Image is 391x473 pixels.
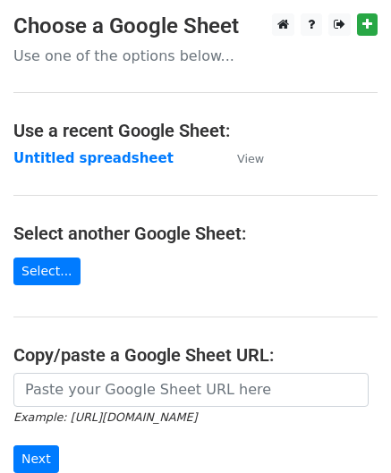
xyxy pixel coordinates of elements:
input: Next [13,445,59,473]
h4: Select another Google Sheet: [13,223,378,244]
h3: Choose a Google Sheet [13,13,378,39]
h4: Use a recent Google Sheet: [13,120,378,141]
h4: Copy/paste a Google Sheet URL: [13,344,378,366]
small: View [237,152,264,165]
a: View [219,150,264,166]
a: Select... [13,258,81,285]
small: Example: [URL][DOMAIN_NAME] [13,410,197,424]
p: Use one of the options below... [13,46,378,65]
a: Untitled spreadsheet [13,150,174,166]
input: Paste your Google Sheet URL here [13,373,369,407]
